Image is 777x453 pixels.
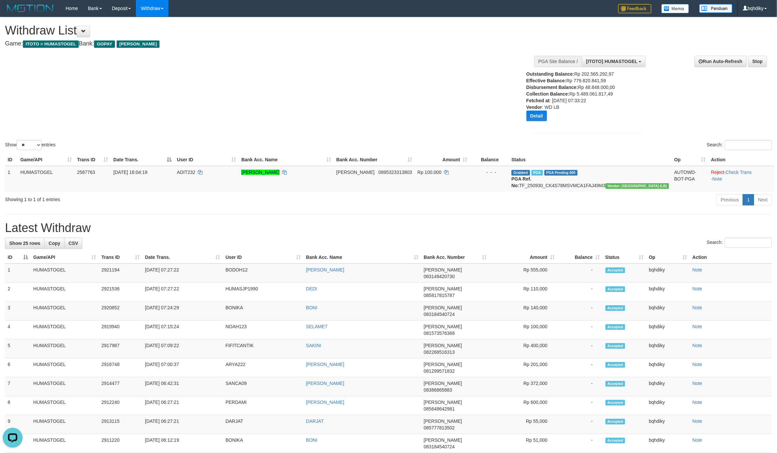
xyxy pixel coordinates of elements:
[526,78,567,83] b: Effective Balance:
[99,340,142,358] td: 2917987
[511,170,530,176] span: Grabbed
[717,194,743,205] a: Previous
[99,415,142,434] td: 2913115
[646,415,690,434] td: bqhdiky
[489,251,557,264] th: Amount: activate to sort column ascending
[415,154,470,166] th: Amount: activate to sort column ascending
[424,387,452,393] span: Copy 08386865883 to clipboard
[693,418,703,424] a: Note
[489,358,557,377] td: Rp 201,000
[5,193,319,203] div: Showing 1 to 1 of 1 entries
[606,183,669,189] span: Vendor URL: https://dashboard.q2checkout.com/secure
[526,91,570,97] b: Collection Balance:
[646,264,690,283] td: bqhdiky
[693,343,703,348] a: Note
[306,381,344,386] a: [PERSON_NAME]
[223,377,303,396] td: SANCA09
[531,170,543,176] span: Marked by bqhmonica
[5,396,31,415] td: 8
[544,170,578,176] span: PGA Pending
[672,154,709,166] th: Op: activate to sort column ascending
[646,358,690,377] td: bqhdiky
[606,381,625,387] span: Accepted
[5,24,511,37] h1: Withdraw List
[31,415,99,434] td: HUMASTOGEL
[31,434,99,453] td: HUMASTOGEL
[223,264,303,283] td: BODOH12
[334,154,415,166] th: Bank Acc. Number: activate to sort column ascending
[18,166,74,191] td: HUMASTOGEL
[713,176,722,182] a: Note
[31,264,99,283] td: HUMASTOGEL
[5,283,31,302] td: 2
[693,362,703,367] a: Note
[336,170,375,175] span: [PERSON_NAME]
[526,71,575,77] b: Outstanding Balance:
[99,321,142,340] td: 2919940
[557,264,603,283] td: -
[223,434,303,453] td: BONIKA
[142,396,223,415] td: [DATE] 06:27:21
[526,105,542,110] b: Vendor
[557,434,603,453] td: -
[725,238,772,248] input: Search:
[306,418,324,424] a: DARJAT
[306,286,317,291] a: DEDI
[5,3,55,13] img: MOTION_logo.png
[557,377,603,396] td: -
[223,283,303,302] td: HUMASJP1990
[693,305,703,310] a: Note
[31,358,99,377] td: HUMASTOGEL
[111,154,174,166] th: Date Trans.: activate to sort column descending
[646,321,690,340] td: bqhdiky
[5,221,772,235] h1: Latest Withdraw
[142,358,223,377] td: [DATE] 07:00:37
[142,415,223,434] td: [DATE] 06:27:21
[748,56,767,67] a: Stop
[661,4,689,13] img: Button%20Memo.svg
[557,396,603,415] td: -
[9,241,40,246] span: Show 25 rows
[306,362,344,367] a: [PERSON_NAME]
[174,154,239,166] th: User ID: activate to sort column ascending
[424,418,462,424] span: [PERSON_NAME]
[606,438,625,443] span: Accepted
[113,170,147,175] span: [DATE] 16:04:19
[489,340,557,358] td: Rp 400,000
[31,283,99,302] td: HUMASTOGEL
[526,98,550,103] b: Fetched at
[606,267,625,273] span: Accepted
[709,154,774,166] th: Action
[99,377,142,396] td: 2914477
[711,170,724,175] a: Reject
[606,419,625,424] span: Accepted
[693,324,703,329] a: Note
[99,396,142,415] td: 2912240
[646,251,690,264] th: Op: activate to sort column ascending
[646,434,690,453] td: bqhdiky
[557,302,603,321] td: -
[557,340,603,358] td: -
[646,377,690,396] td: bqhdiky
[77,170,95,175] span: 2587763
[142,264,223,283] td: [DATE] 07:27:22
[489,321,557,340] td: Rp 100,000
[417,170,441,175] span: Rp 100.000
[606,362,625,368] span: Accepted
[424,362,462,367] span: [PERSON_NAME]
[142,377,223,396] td: [DATE] 06:42:31
[306,437,317,443] a: BONI
[223,251,303,264] th: User ID: activate to sort column ascending
[709,166,774,191] td: · ·
[606,305,625,311] span: Accepted
[699,4,732,13] img: panduan.png
[5,358,31,377] td: 6
[557,358,603,377] td: -
[99,434,142,453] td: 2911220
[99,264,142,283] td: 2921194
[44,238,64,249] a: Copy
[489,283,557,302] td: Rp 110,000
[23,40,79,48] span: ITOTO > HUMASTOGEL
[31,302,99,321] td: HUMASTOGEL
[379,170,412,175] span: Copy 0895323313803 to clipboard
